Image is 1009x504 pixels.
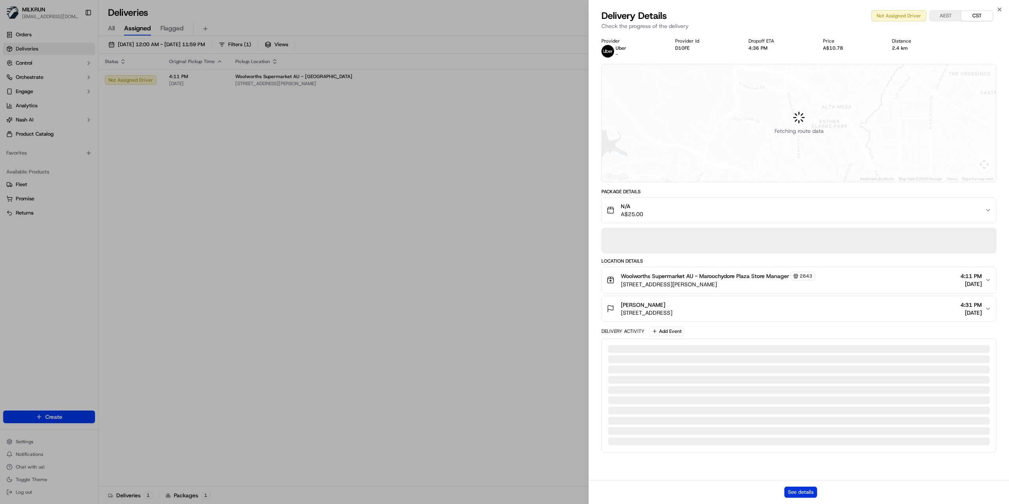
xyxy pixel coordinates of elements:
[748,45,810,51] div: 4:36 PM
[601,38,663,44] div: Provider
[675,38,735,44] div: Provider Id
[601,328,644,334] div: Delivery Activity
[800,273,812,279] span: 2643
[774,127,824,135] span: Fetching route data
[621,272,789,280] span: Woolworths Supermarket AU - Maroochydore Plaza Store Manager
[621,301,665,309] span: [PERSON_NAME]
[601,258,996,264] div: Location Details
[892,45,948,51] div: 2.4 km
[602,296,996,321] button: [PERSON_NAME][STREET_ADDRESS]4:31 PM[DATE]
[961,272,982,280] span: 4:11 PM
[601,9,667,22] span: Delivery Details
[961,301,982,309] span: 4:31 PM
[961,309,982,317] span: [DATE]
[675,45,689,51] button: D10FE
[961,11,993,21] button: CST
[621,309,672,317] span: [STREET_ADDRESS]
[621,202,643,210] span: N/A
[823,45,879,51] div: A$10.78
[748,38,810,44] div: Dropoff ETA
[621,280,815,288] span: [STREET_ADDRESS][PERSON_NAME]
[602,198,996,223] button: N/AA$25.00
[649,327,684,336] button: Add Event
[784,487,817,498] button: See details
[616,51,618,58] span: -
[823,38,879,44] div: Price
[601,189,996,195] div: Package Details
[616,45,626,51] p: Uber
[602,267,996,293] button: Woolworths Supermarket AU - Maroochydore Plaza Store Manager2643[STREET_ADDRESS][PERSON_NAME]4:11...
[601,45,614,58] img: uber-new-logo.jpeg
[601,22,996,30] p: Check the progress of the delivery
[892,38,948,44] div: Distance
[621,210,643,218] span: A$25.00
[961,280,982,288] span: [DATE]
[930,11,961,21] button: AEST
